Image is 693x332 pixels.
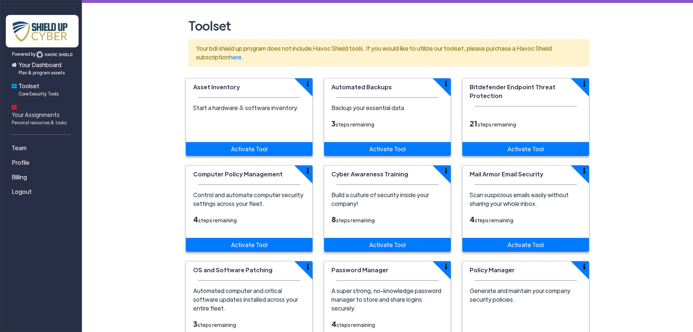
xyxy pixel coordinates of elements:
[470,119,478,128] span: 21
[470,215,475,224] span: 4
[229,53,242,61] a: here
[193,191,305,208] p: Control and automate computer security settings across your fleet.
[331,266,389,274] span: Password Manager
[193,286,305,313] p: Automated computer and critical software updates installed across your entire fleet.
[12,105,17,110] img: dashboard-icon.svg
[470,286,582,304] p: Generate and maintain your company security policies.
[331,319,336,328] span: 4
[445,263,447,269] img: info-icon.svg
[331,103,443,112] p: Backup your essential data
[193,83,240,91] span: Asset Inventory
[583,168,585,173] img: info-icon.svg
[6,79,79,100] a: ToolsetCore Security Tools
[12,83,17,89] img: foundations-icon.svg
[12,144,27,152] span: Team
[12,110,67,126] span: Your Assignments
[470,191,582,208] p: Scan suspicious emails easily without sharing your whole inbox.
[193,214,305,225] div: steps remaining
[331,286,443,313] p: A super strong, no-knowledge password manager to store and share logins securely.
[307,263,309,269] img: info-icon.svg
[331,118,443,129] div: steps remaining
[6,170,79,184] a: Billing
[331,83,392,91] span: Automated Backups
[19,69,65,76] span: Plan & program assets
[6,15,79,58] a: Powered by
[6,58,79,79] a: Your DashboardPlan & program assets
[445,168,447,173] img: info-icon.svg
[12,119,67,126] span: Personal resources & tasks
[193,103,305,112] p: Start a hardware & software inventory.
[19,82,59,97] span: Toolset
[462,238,589,252] a: Activate Tool
[331,215,336,224] span: 8
[445,81,447,86] img: info-icon.svg
[470,118,582,129] div: steps remaining
[6,15,79,47] img: x7pemu0IxLxkcbZJZdzx2HwkaHwO9aaLS0XkQIJL.png
[186,15,589,36] h2: Toolset
[6,141,79,155] a: Team
[188,39,589,66] div: Your bdi shield up program does not include Havoc Shield tools. If you would like to utilize our ...
[193,266,272,274] span: OS and Software Patching
[12,187,32,196] span: Logout
[12,51,36,57] span: Powered by
[331,319,443,329] div: steps remaining
[36,51,72,58] img: havoc-shield-logo-white.svg
[572,253,693,332] iframe: Chat Widget
[193,215,198,224] span: 4
[193,170,283,178] span: Computer Policy Management
[331,191,443,208] p: Build a culture of security inside your company!
[193,319,198,328] span: 3
[6,155,79,170] a: Profile
[6,100,79,129] a: Your AssignmentsPersonal resources & tasks
[331,214,443,225] div: steps remaining
[12,173,27,181] span: Billing
[12,62,17,67] img: home-icon.svg
[186,238,312,252] a: Activate Tool
[583,81,585,86] img: info-icon.svg
[470,170,543,178] span: Mail Armor Email Security
[331,170,408,178] span: Cyber Awareness Training
[331,119,336,128] span: 3
[470,214,582,225] div: steps remaining
[186,142,312,156] a: Activate Tool
[193,319,305,329] div: steps remaining
[6,184,79,199] a: Logout
[462,142,589,156] a: Activate Tool
[324,238,451,252] a: Activate Tool
[19,90,59,97] span: Core Security Tools
[19,60,65,76] span: Your Dashboard
[12,158,29,167] span: Profile
[470,266,515,274] span: Policy Manager
[470,83,555,99] span: Bitdefender Endpoint Threat Protection
[307,168,309,173] img: info-icon.svg
[307,81,309,86] img: info-icon.svg
[324,142,451,156] a: Activate Tool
